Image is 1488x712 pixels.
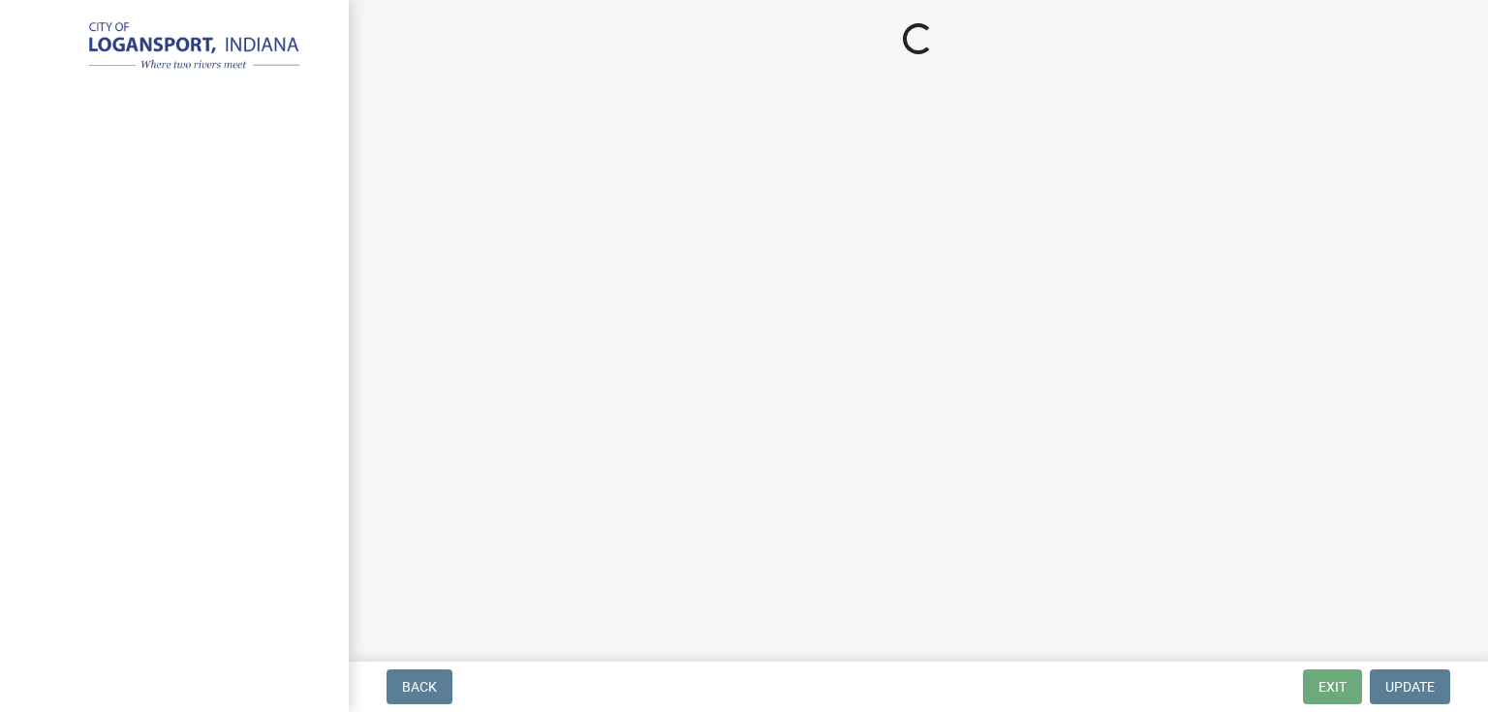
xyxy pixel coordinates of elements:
span: Update [1385,679,1435,695]
span: Back [402,679,437,695]
button: Back [387,669,452,704]
img: City of Logansport, Indiana [39,20,318,75]
button: Exit [1303,669,1362,704]
button: Update [1370,669,1450,704]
